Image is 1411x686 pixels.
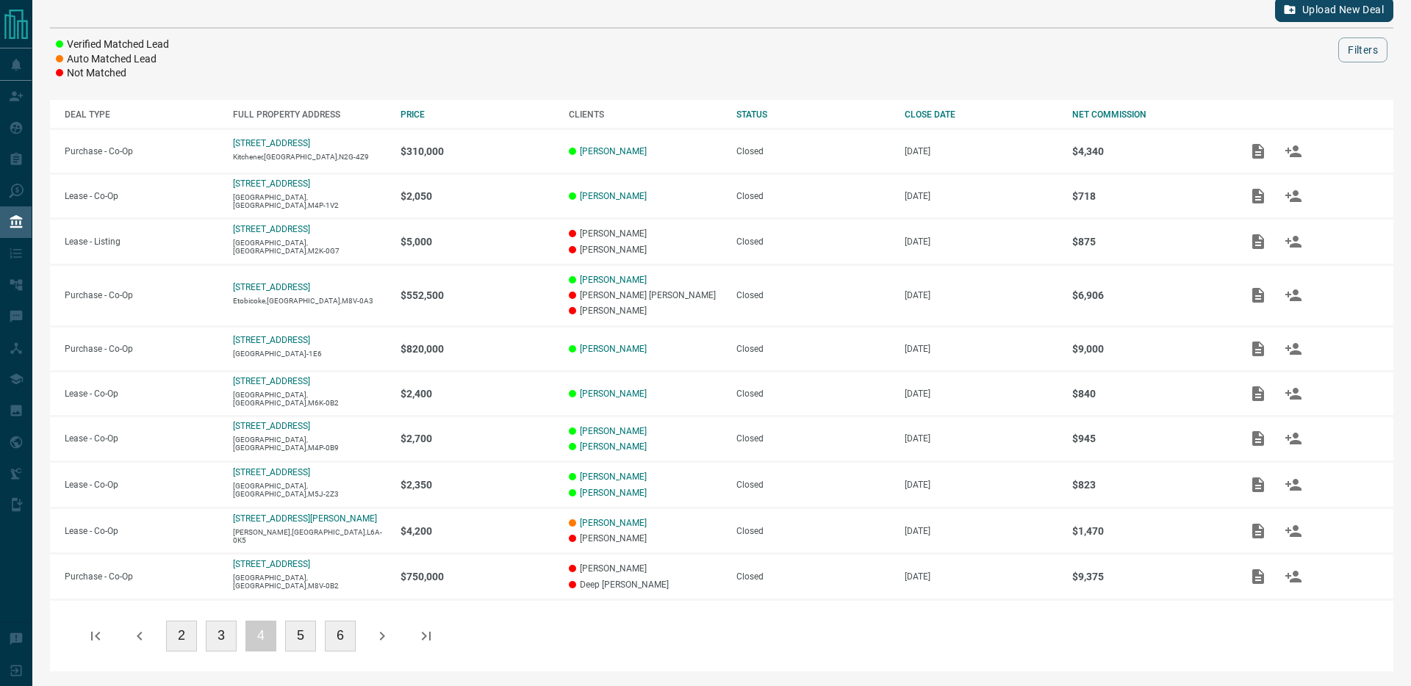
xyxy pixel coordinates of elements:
a: [PERSON_NAME] [580,518,647,528]
div: Closed [736,526,890,536]
span: Add / View Documents [1241,479,1276,489]
span: Add / View Documents [1241,343,1276,353]
p: Lease - Co-Op [65,526,218,536]
p: [DATE] [905,433,1058,444]
button: 6 [325,621,356,651]
li: Auto Matched Lead [56,52,169,67]
span: Match Clients [1276,388,1311,398]
p: Lease - Co-Op [65,480,218,490]
div: Closed [736,146,890,156]
p: Lease - Listing [65,237,218,247]
span: Add / View Documents [1241,289,1276,300]
p: [DATE] [905,344,1058,354]
span: Match Clients [1276,479,1311,489]
div: Closed [736,571,890,582]
span: Add / View Documents [1241,236,1276,246]
div: Closed [736,344,890,354]
span: Add / View Documents [1241,190,1276,201]
p: [GEOGRAPHIC_DATA],[GEOGRAPHIC_DATA],M5J-2Z3 [233,482,387,498]
p: Etobicoke,[GEOGRAPHIC_DATA],M8V-0A3 [233,297,387,305]
p: [GEOGRAPHIC_DATA],[GEOGRAPHIC_DATA],M6K-0B2 [233,391,387,407]
p: Lease - Co-Op [65,191,218,201]
p: [GEOGRAPHIC_DATA],[GEOGRAPHIC_DATA],M8V-0B2 [233,574,387,590]
a: [STREET_ADDRESS] [233,224,310,234]
a: [STREET_ADDRESS] [233,559,310,569]
p: $6,906 [1072,289,1226,301]
p: [GEOGRAPHIC_DATA]-1E6 [233,350,387,358]
p: $718 [1072,190,1226,202]
p: Lease - Co-Op [65,389,218,399]
p: [PERSON_NAME] [569,245,722,255]
p: Kitchener,[GEOGRAPHIC_DATA],N2G-4Z9 [233,153,387,161]
span: Add / View Documents [1241,433,1276,444]
p: $4,200 [401,525,554,537]
a: [PERSON_NAME] [580,472,647,482]
span: Add / View Documents [1241,525,1276,535]
a: [STREET_ADDRESS][PERSON_NAME] [233,513,377,524]
p: $2,350 [401,479,554,491]
p: $2,400 [401,388,554,400]
span: Match Clients [1276,343,1311,353]
p: [PERSON_NAME] [569,533,722,544]
button: Filters [1338,37,1387,62]
p: $9,375 [1072,571,1226,582]
p: [PERSON_NAME] [569,563,722,574]
p: $1,470 [1072,525,1226,537]
p: $875 [1072,236,1226,248]
li: Not Matched [56,66,169,81]
a: [PERSON_NAME] [580,426,647,436]
p: $310,000 [401,145,554,157]
a: [PERSON_NAME] [580,344,647,354]
div: CLIENTS [569,109,722,120]
button: 5 [285,621,316,651]
p: $2,050 [401,190,554,202]
a: [STREET_ADDRESS] [233,376,310,386]
p: $945 [1072,433,1226,444]
p: Purchase - Co-Op [65,146,218,156]
span: Match Clients [1276,525,1311,535]
p: Deep [PERSON_NAME] [569,580,722,590]
button: 2 [166,621,197,651]
p: $820,000 [401,343,554,355]
a: [STREET_ADDRESS] [233,467,310,477]
a: [PERSON_NAME] [580,389,647,399]
p: [STREET_ADDRESS] [233,421,310,431]
div: Closed [736,191,890,201]
p: [DATE] [905,237,1058,247]
li: Verified Matched Lead [56,37,169,52]
p: [DATE] [905,191,1058,201]
div: Closed [736,433,890,444]
p: [DATE] [905,480,1058,490]
span: Match Clients [1276,289,1311,300]
p: $2,700 [401,433,554,444]
p: [STREET_ADDRESS] [233,282,310,292]
p: [GEOGRAPHIC_DATA],[GEOGRAPHIC_DATA],M2K-0G7 [233,239,387,255]
p: Purchase - Co-Op [65,344,218,354]
div: DEAL TYPE [65,109,218,120]
span: Match Clients [1276,145,1311,156]
p: [DATE] [905,571,1058,582]
p: [GEOGRAPHIC_DATA],[GEOGRAPHIC_DATA],M4P-1V2 [233,193,387,209]
p: [DATE] [905,526,1058,536]
div: FULL PROPERTY ADDRESS [233,109,387,120]
div: STATUS [736,109,890,120]
span: Add / View Documents [1241,571,1276,581]
div: CLOSE DATE [905,109,1058,120]
span: Match Clients [1276,236,1311,246]
div: NET COMMISSION [1072,109,1226,120]
p: [STREET_ADDRESS] [233,178,310,189]
p: [PERSON_NAME] [569,228,722,239]
p: Purchase - Co-Op [65,290,218,300]
p: [PERSON_NAME],[GEOGRAPHIC_DATA],L6A-0K5 [233,528,387,544]
a: [PERSON_NAME] [580,191,647,201]
a: [STREET_ADDRESS] [233,335,310,345]
a: [STREET_ADDRESS] [233,138,310,148]
p: $840 [1072,388,1226,400]
p: $5,000 [401,236,554,248]
span: Add / View Documents [1241,145,1276,156]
